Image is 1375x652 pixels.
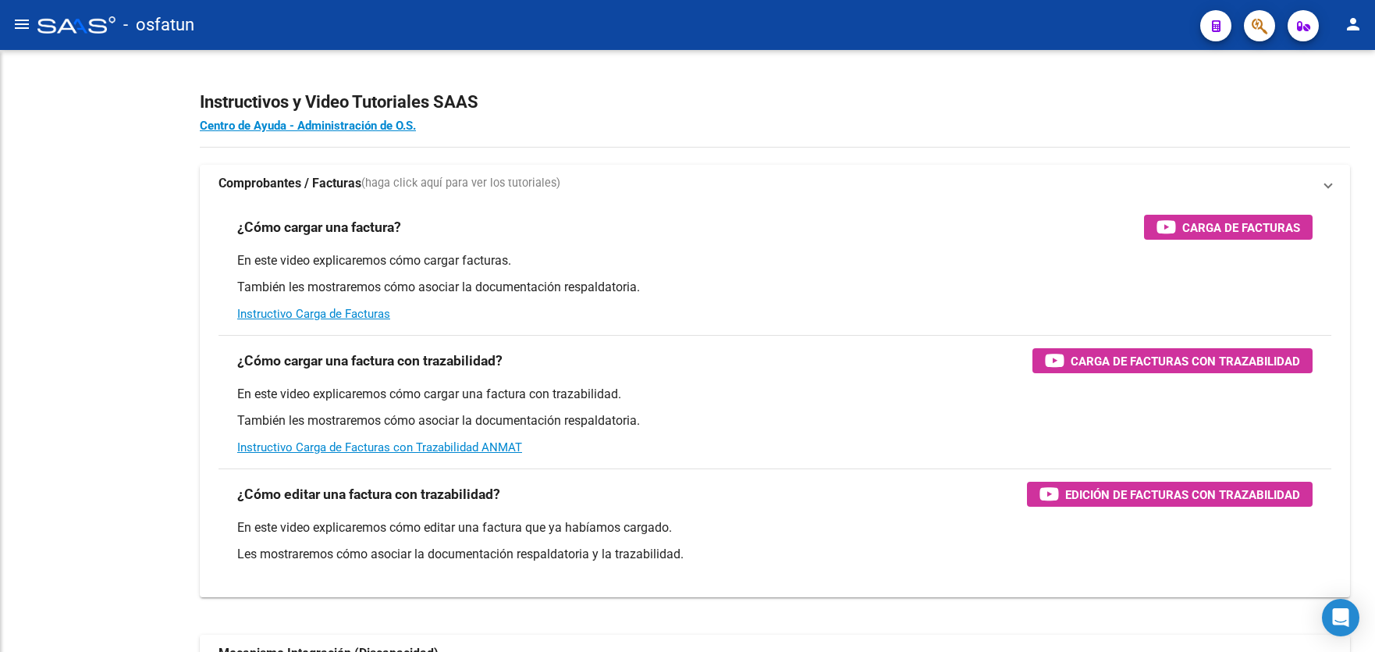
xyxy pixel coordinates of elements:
p: También les mostraremos cómo asociar la documentación respaldatoria. [237,279,1313,296]
a: Instructivo Carga de Facturas con Trazabilidad ANMAT [237,440,522,454]
a: Instructivo Carga de Facturas [237,307,390,321]
span: Carga de Facturas con Trazabilidad [1071,351,1300,371]
h3: ¿Cómo cargar una factura? [237,216,401,238]
p: Les mostraremos cómo asociar la documentación respaldatoria y la trazabilidad. [237,546,1313,563]
h3: ¿Cómo editar una factura con trazabilidad? [237,483,500,505]
span: Edición de Facturas con Trazabilidad [1065,485,1300,504]
p: También les mostraremos cómo asociar la documentación respaldatoria. [237,412,1313,429]
button: Edición de Facturas con Trazabilidad [1027,482,1313,507]
div: Comprobantes / Facturas(haga click aquí para ver los tutoriales) [200,202,1350,597]
mat-expansion-panel-header: Comprobantes / Facturas(haga click aquí para ver los tutoriales) [200,165,1350,202]
p: En este video explicaremos cómo editar una factura que ya habíamos cargado. [237,519,1313,536]
mat-icon: menu [12,15,31,34]
mat-icon: person [1344,15,1363,34]
button: Carga de Facturas con Trazabilidad [1032,348,1313,373]
span: (haga click aquí para ver los tutoriales) [361,175,560,192]
a: Centro de Ayuda - Administración de O.S. [200,119,416,133]
div: Open Intercom Messenger [1322,599,1359,636]
h2: Instructivos y Video Tutoriales SAAS [200,87,1350,117]
span: - osfatun [123,8,194,42]
span: Carga de Facturas [1182,218,1300,237]
button: Carga de Facturas [1144,215,1313,240]
p: En este video explicaremos cómo cargar una factura con trazabilidad. [237,386,1313,403]
h3: ¿Cómo cargar una factura con trazabilidad? [237,350,503,372]
strong: Comprobantes / Facturas [219,175,361,192]
p: En este video explicaremos cómo cargar facturas. [237,252,1313,269]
